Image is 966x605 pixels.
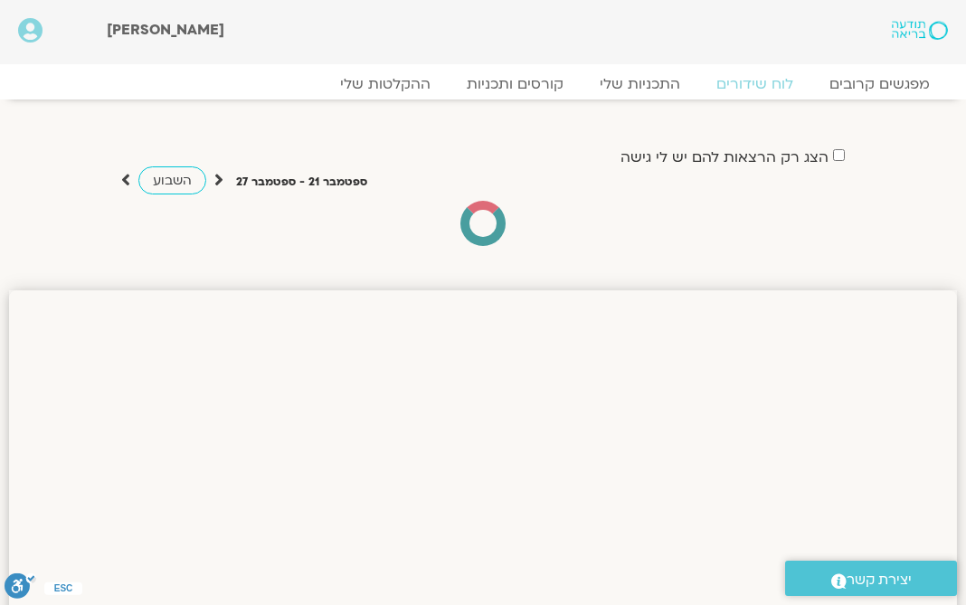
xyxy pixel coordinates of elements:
[138,166,206,194] a: השבוע
[698,75,811,93] a: לוח שידורים
[620,149,829,165] label: הצג רק הרצאות להם יש לי גישה
[847,568,912,592] span: יצירת קשר
[236,173,367,192] p: ספטמבר 21 - ספטמבר 27
[322,75,449,93] a: ההקלטות שלי
[18,75,948,93] nav: Menu
[107,20,224,40] span: [PERSON_NAME]
[153,172,192,189] span: השבוע
[582,75,698,93] a: התכניות שלי
[811,75,948,93] a: מפגשים קרובים
[785,561,957,596] a: יצירת קשר
[449,75,582,93] a: קורסים ותכניות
